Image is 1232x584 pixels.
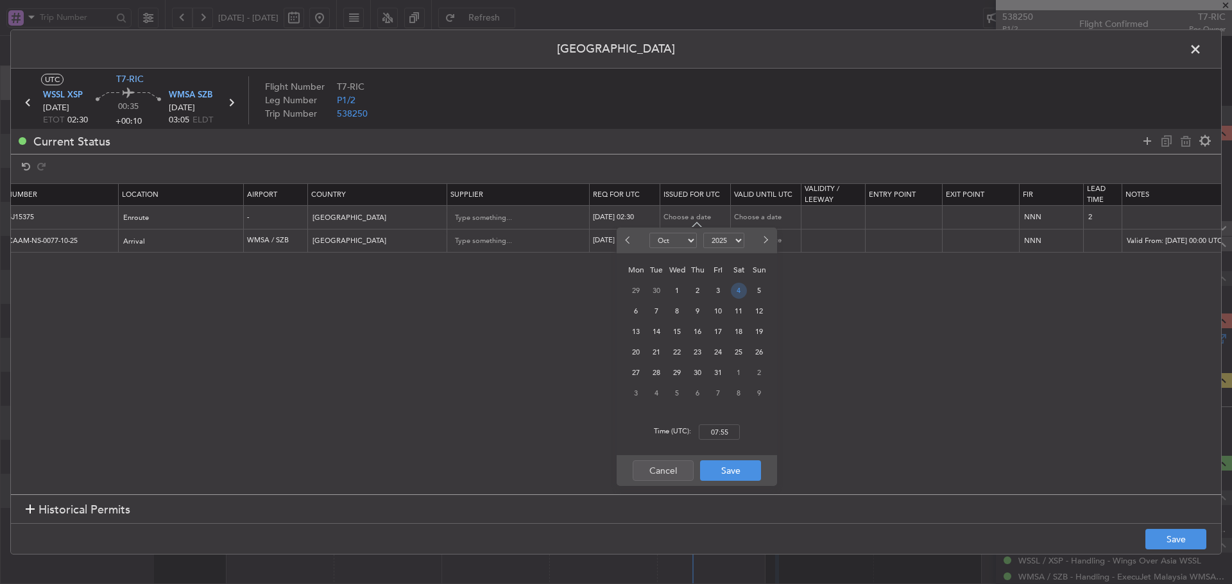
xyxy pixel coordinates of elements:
div: 1-10-2025 [667,280,687,301]
div: 10-10-2025 [708,301,728,321]
div: 26-10-2025 [749,342,769,362]
input: NNN [1023,235,1083,246]
div: 7-11-2025 [708,383,728,403]
span: 10 [710,303,726,319]
span: 29 [669,365,685,381]
span: 28 [649,365,665,381]
div: 25-10-2025 [728,342,749,362]
span: 9 [690,303,706,319]
input: NNN [1023,212,1083,222]
span: 8 [669,303,685,319]
span: 24 [710,344,726,360]
div: 2-10-2025 [687,280,708,301]
div: 21-10-2025 [646,342,667,362]
div: 29-10-2025 [667,362,687,383]
span: 26 [751,344,767,360]
span: 20 [628,344,644,360]
div: 3-10-2025 [708,280,728,301]
button: Previous month [622,230,636,251]
span: 14 [649,324,665,340]
span: 6 [628,303,644,319]
div: 24-10-2025 [708,342,728,362]
span: 4 [731,283,747,299]
div: Thu [687,260,708,280]
span: 30 [649,283,665,299]
span: 23 [690,344,706,360]
div: 9-11-2025 [749,383,769,403]
span: 18 [731,324,747,340]
span: 9 [751,385,767,401]
span: Time (UTC): [654,426,691,440]
span: 3 [628,385,644,401]
span: 8 [731,385,747,401]
header: [GEOGRAPHIC_DATA] [11,30,1221,69]
div: 7-10-2025 [646,301,667,321]
span: 25 [731,344,747,360]
div: 22-10-2025 [667,342,687,362]
select: Select month [649,233,697,248]
span: Fir [1023,190,1033,199]
div: Sat [728,260,749,280]
div: 19-10-2025 [749,321,769,342]
span: 30 [690,365,706,381]
div: 14-10-2025 [646,321,667,342]
span: 6 [690,385,706,401]
button: Save [700,460,761,481]
div: 17-10-2025 [708,321,728,342]
span: 29 [628,283,644,299]
div: 16-10-2025 [687,321,708,342]
div: 23-10-2025 [687,342,708,362]
div: 20-10-2025 [626,342,646,362]
div: 5-10-2025 [749,280,769,301]
div: Tue [646,260,667,280]
span: 13 [628,324,644,340]
div: 29-9-2025 [626,280,646,301]
span: 17 [710,324,726,340]
span: 31 [710,365,726,381]
span: Lead Time [1087,184,1106,204]
div: 13-10-2025 [626,321,646,342]
div: Sun [749,260,769,280]
div: Mon [626,260,646,280]
span: 2 [751,365,767,381]
span: 7 [649,303,665,319]
span: Notes [1125,190,1149,199]
span: 21 [649,344,665,360]
input: --:-- [699,424,740,440]
div: 30-9-2025 [646,280,667,301]
div: 6-11-2025 [687,383,708,403]
span: 11 [731,303,747,319]
div: 18-10-2025 [728,321,749,342]
button: Cancel [633,460,694,481]
span: 19 [751,324,767,340]
span: 4 [649,385,665,401]
div: Fri [708,260,728,280]
button: Save [1145,529,1206,549]
span: 12 [751,303,767,319]
div: 27-10-2025 [626,362,646,383]
button: Next month [758,230,772,251]
div: 2-11-2025 [749,362,769,383]
div: 11-10-2025 [728,301,749,321]
span: 27 [628,365,644,381]
div: 8-11-2025 [728,383,749,403]
div: 1-11-2025 [728,362,749,383]
span: 2 [690,283,706,299]
span: 16 [690,324,706,340]
span: 1 [731,365,747,381]
div: 6-10-2025 [626,301,646,321]
span: 15 [669,324,685,340]
div: 31-10-2025 [708,362,728,383]
div: 15-10-2025 [667,321,687,342]
select: Select year [703,233,744,248]
div: Wed [667,260,687,280]
span: 7 [710,385,726,401]
div: 28-10-2025 [646,362,667,383]
div: 5-11-2025 [667,383,687,403]
span: 1 [669,283,685,299]
span: 3 [710,283,726,299]
div: 30-10-2025 [687,362,708,383]
div: 4-11-2025 [646,383,667,403]
div: 3-11-2025 [626,383,646,403]
div: 8-10-2025 [667,301,687,321]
